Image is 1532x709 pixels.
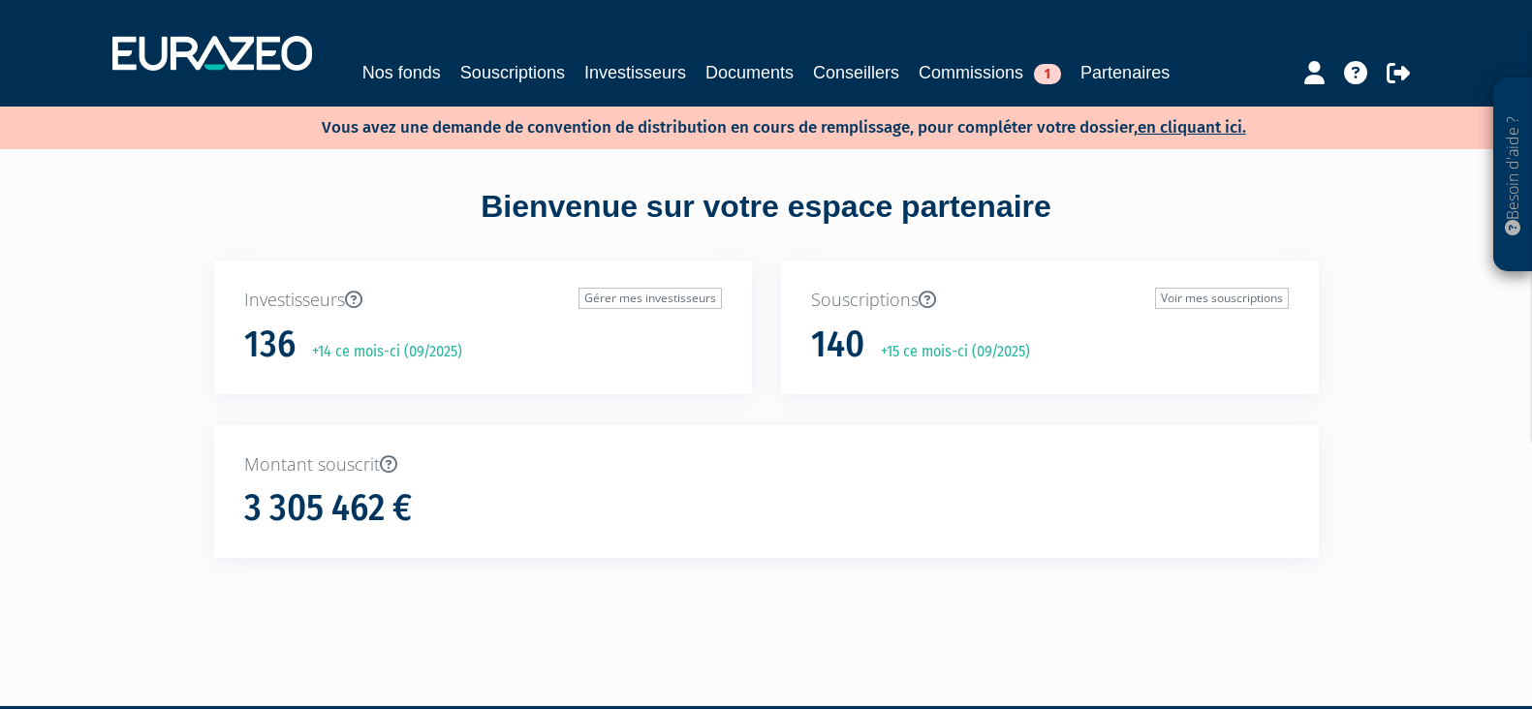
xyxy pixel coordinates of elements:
a: Partenaires [1080,59,1170,86]
p: Vous avez une demande de convention de distribution en cours de remplissage, pour compléter votre... [266,111,1246,139]
h1: 136 [244,324,296,365]
a: Gérer mes investisseurs [578,288,722,309]
p: Besoin d'aide ? [1502,88,1524,262]
a: Voir mes souscriptions [1155,288,1289,309]
a: Commissions1 [919,59,1061,86]
a: Investisseurs [584,59,686,86]
a: Souscriptions [460,59,565,86]
a: Conseillers [813,59,899,86]
p: +15 ce mois-ci (09/2025) [867,341,1030,363]
span: 1 [1034,64,1061,84]
p: +14 ce mois-ci (09/2025) [298,341,462,363]
img: 1732889491-logotype_eurazeo_blanc_rvb.png [112,36,312,71]
a: en cliquant ici. [1138,117,1246,138]
h1: 140 [811,324,864,365]
p: Souscriptions [811,288,1289,313]
h1: 3 305 462 € [244,488,412,529]
a: Nos fonds [362,59,441,86]
p: Investisseurs [244,288,722,313]
a: Documents [705,59,794,86]
div: Bienvenue sur votre espace partenaire [200,185,1333,261]
p: Montant souscrit [244,452,1289,478]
